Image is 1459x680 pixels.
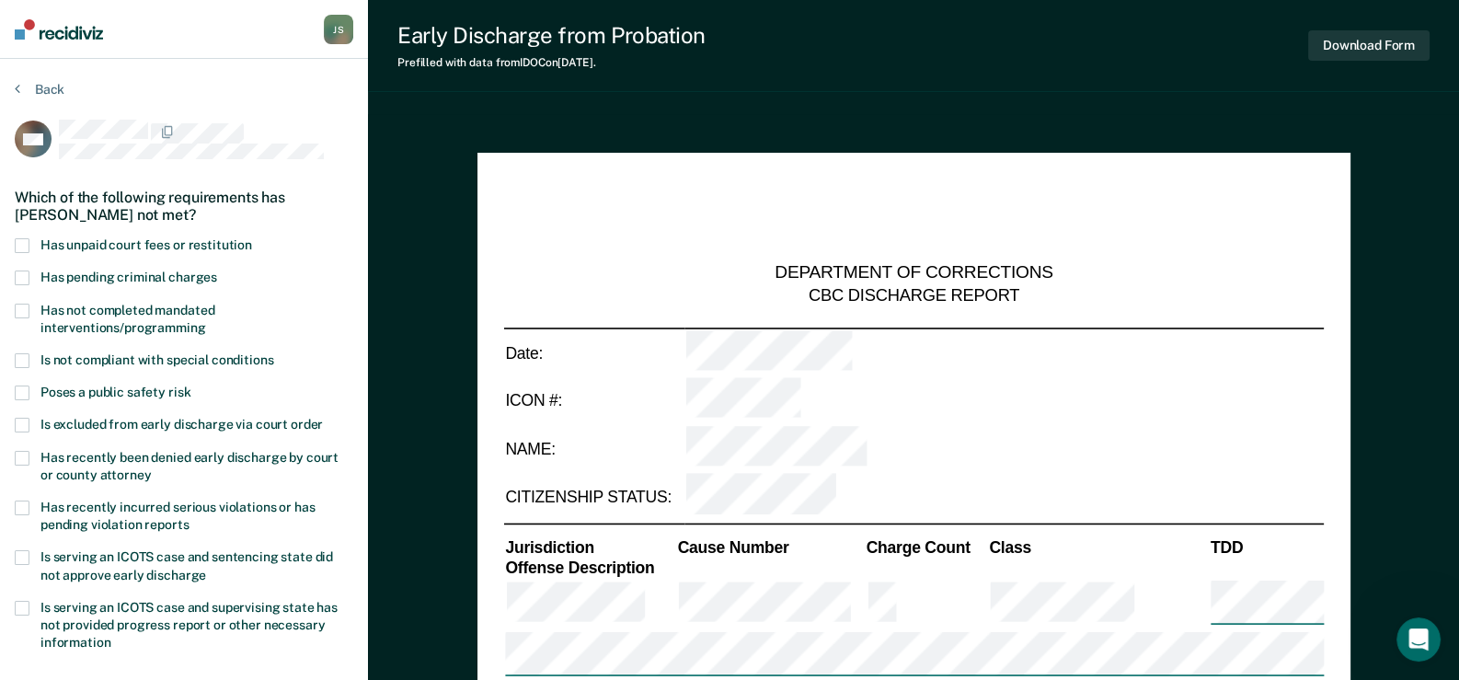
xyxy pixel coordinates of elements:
[40,417,323,432] span: Is excluded from early discharge via court order
[40,600,338,650] span: Is serving an ICOTS case and supervising state has not provided progress report or other necessar...
[676,536,865,558] th: Cause Number
[1396,617,1441,662] iframe: Intercom live chat
[503,472,684,520] td: CITIZENSHIP STATUS:
[15,81,64,98] button: Back
[397,22,706,49] div: Early Discharge from Probation
[1308,30,1430,61] button: Download Form
[503,328,684,376] td: Date:
[503,376,684,424] td: ICON #:
[40,385,190,399] span: Poses a public safety risk
[808,284,1018,306] div: CBC DISCHARGE REPORT
[40,237,252,252] span: Has unpaid court fees or restitution
[1209,536,1324,558] th: TDD
[324,15,353,44] div: J S
[40,549,333,582] span: Is serving an ICOTS case and sentencing state did not approve early discharge
[503,536,675,558] th: Jurisdiction
[865,536,988,558] th: Charge Count
[40,450,339,482] span: Has recently been denied early discharge by court or county attorney
[324,15,353,44] button: JS
[775,261,1053,284] div: DEPARTMENT OF CORRECTIONS
[40,303,214,335] span: Has not completed mandated interventions/programming
[40,270,217,284] span: Has pending criminal charges
[40,500,315,532] span: Has recently incurred serious violations or has pending violation reports
[503,558,675,579] th: Offense Description
[503,424,684,472] td: NAME:
[987,536,1209,558] th: Class
[15,174,353,238] div: Which of the following requirements has [PERSON_NAME] not met?
[397,56,706,69] div: Prefilled with data from IDOC on [DATE] .
[15,19,103,40] img: Recidiviz
[40,352,273,367] span: Is not compliant with special conditions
